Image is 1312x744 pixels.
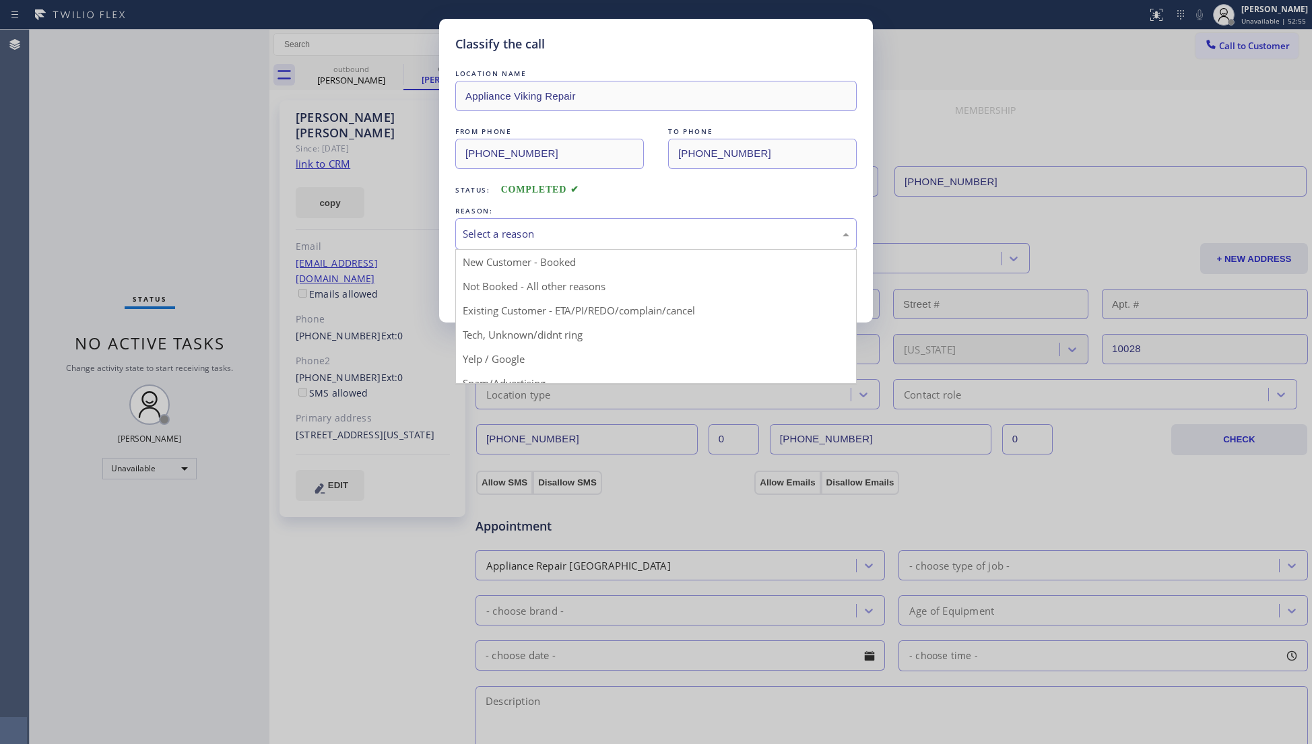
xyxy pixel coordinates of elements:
div: Select a reason [463,226,849,242]
div: Yelp / Google [456,347,856,371]
h5: Classify the call [455,35,545,53]
div: Not Booked - All other reasons [456,274,856,298]
div: New Customer - Booked [456,250,856,274]
div: TO PHONE [668,125,857,139]
input: From phone [455,139,644,169]
input: To phone [668,139,857,169]
div: Existing Customer - ETA/PI/REDO/complain/cancel [456,298,856,323]
div: Tech, Unknown/didnt ring [456,323,856,347]
span: Status: [455,185,490,195]
span: COMPLETED [501,184,579,195]
div: FROM PHONE [455,125,644,139]
div: LOCATION NAME [455,67,857,81]
div: REASON: [455,204,857,218]
div: Spam/Advertising [456,371,856,395]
